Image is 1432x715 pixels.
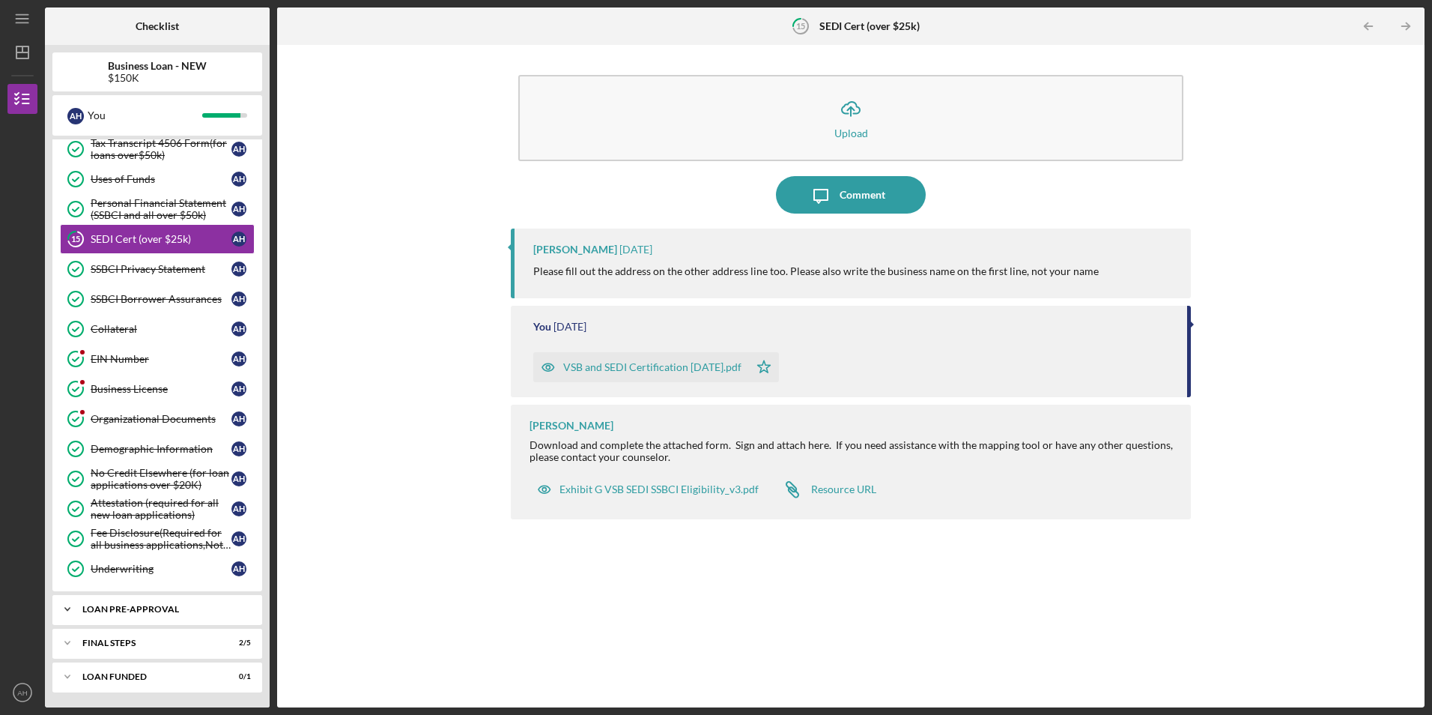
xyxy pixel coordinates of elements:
[796,21,805,31] tspan: 15
[533,321,551,333] div: You
[60,224,255,254] a: 15SEDI Cert (over $25k)AH
[231,172,246,187] div: A H
[60,464,255,494] a: No Credit Elsewhere (for loan applications over $20K)AH
[231,322,246,337] div: A H
[231,142,246,157] div: A H
[530,474,766,504] button: Exhibit G VSB SEDI SSBCI Eligibility_v3.pdf
[91,197,231,221] div: Personal Financial Statement (SSBCI and all over $50k)
[231,561,246,576] div: A H
[819,20,920,32] b: SEDI Cert (over $25k)
[60,314,255,344] a: CollateralAH
[530,420,613,432] div: [PERSON_NAME]
[60,374,255,404] a: Business LicenseAH
[553,321,586,333] time: 2025-09-05 15:47
[82,605,243,614] div: LOAN PRE-APPROVAL
[91,497,231,521] div: Attestation (required for all new loan applications)
[533,352,779,382] button: VSB and SEDI Certification [DATE].pdf
[91,383,231,395] div: Business License
[231,531,246,546] div: A H
[231,202,246,217] div: A H
[60,284,255,314] a: SSBCI Borrower AssurancesAH
[91,293,231,305] div: SSBCI Borrower Assurances
[88,103,202,128] div: You
[60,524,255,554] a: Fee Disclosure(Required for all business applications,Not needed for Contractor loans)AH
[231,381,246,396] div: A H
[60,344,255,374] a: EIN NumberAH
[108,60,207,72] b: Business Loan - NEW
[231,501,246,516] div: A H
[136,20,179,32] b: Checklist
[231,441,246,456] div: A H
[224,639,251,648] div: 2 / 5
[91,173,231,185] div: Uses of Funds
[91,527,231,551] div: Fee Disclosure(Required for all business applications,Not needed for Contractor loans)
[91,323,231,335] div: Collateral
[530,439,1175,463] div: Download and complete the attached form. Sign and attach here. If you need assistance with the ma...
[774,474,876,504] a: Resource URL
[60,164,255,194] a: Uses of FundsAH
[60,404,255,434] a: Organizational DocumentsAH
[231,232,246,247] div: A H
[224,672,251,681] div: 0 / 1
[231,411,246,426] div: A H
[840,176,885,214] div: Comment
[231,292,246,307] div: A H
[91,137,231,161] div: Tax Transcript 4506 Form(for loans over$50k)
[108,72,207,84] div: $150K
[7,678,37,708] button: AH
[834,127,868,139] div: Upload
[619,244,652,256] time: 2025-09-05 15:59
[60,134,255,164] a: Tax Transcript 4506 Form(for loans over$50k)AH
[91,263,231,275] div: SSBCI Privacy Statement
[533,263,1099,280] p: Please fill out the address on the other address line too. Please also write the business name on...
[559,483,759,495] div: Exhibit G VSB SEDI SSBCI Eligibility_v3.pdf
[231,262,246,277] div: A H
[91,353,231,365] div: EIN Number
[60,254,255,284] a: SSBCI Privacy StatementAH
[60,434,255,464] a: Demographic InformationAH
[91,233,231,245] div: SEDI Cert (over $25k)
[533,244,617,256] div: [PERSON_NAME]
[60,194,255,224] a: Personal Financial Statement (SSBCI and all over $50k)AH
[231,471,246,486] div: A H
[82,672,213,681] div: LOAN FUNDED
[91,413,231,425] div: Organizational Documents
[518,75,1183,161] button: Upload
[811,483,876,495] div: Resource URL
[60,494,255,524] a: Attestation (required for all new loan applications)AH
[776,176,926,214] button: Comment
[71,235,80,244] tspan: 15
[91,443,231,455] div: Demographic Information
[563,361,741,373] div: VSB and SEDI Certification [DATE].pdf
[17,689,27,697] text: AH
[67,108,84,124] div: A H
[231,352,246,366] div: A H
[82,639,213,648] div: FINAL STEPS
[60,554,255,584] a: UnderwritingAH
[91,563,231,575] div: Underwriting
[91,467,231,491] div: No Credit Elsewhere (for loan applications over $20K)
